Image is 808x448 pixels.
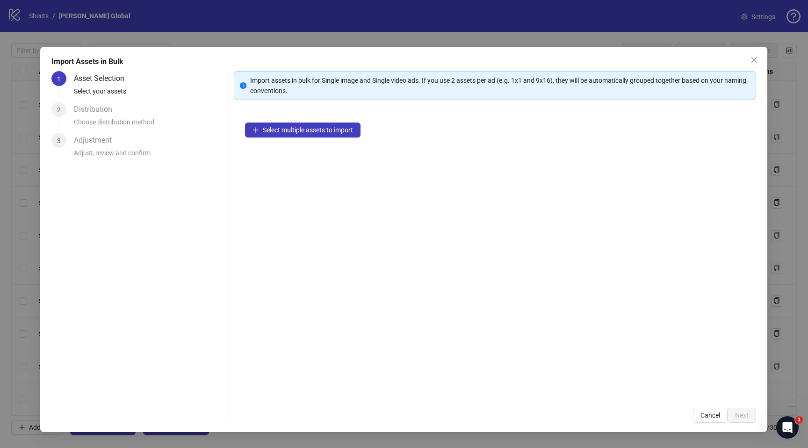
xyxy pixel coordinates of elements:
[747,52,762,67] button: Close
[245,123,361,137] button: Select multiple assets to import
[74,71,132,86] div: Asset Selection
[693,408,728,423] button: Cancel
[74,148,226,164] div: Adjust, review and confirm
[74,86,226,102] div: Select your assets
[57,75,61,83] span: 1
[776,416,799,439] iframe: Intercom live chat
[795,416,803,424] span: 1
[701,412,721,419] span: Cancel
[74,133,119,148] div: Adjustment
[74,117,226,133] div: Choose distribution method
[250,75,750,96] div: Import assets in bulk for Single image and Single video ads. If you use 2 assets per ad (e.g. 1x1...
[240,82,246,89] span: info-circle
[74,102,120,117] div: Distribution
[57,137,61,145] span: 3
[728,408,757,423] button: Next
[252,127,259,133] span: plus
[263,126,353,134] span: Select multiple assets to import
[57,106,61,114] span: 2
[51,56,756,67] div: Import Assets in Bulk
[751,56,758,64] span: close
